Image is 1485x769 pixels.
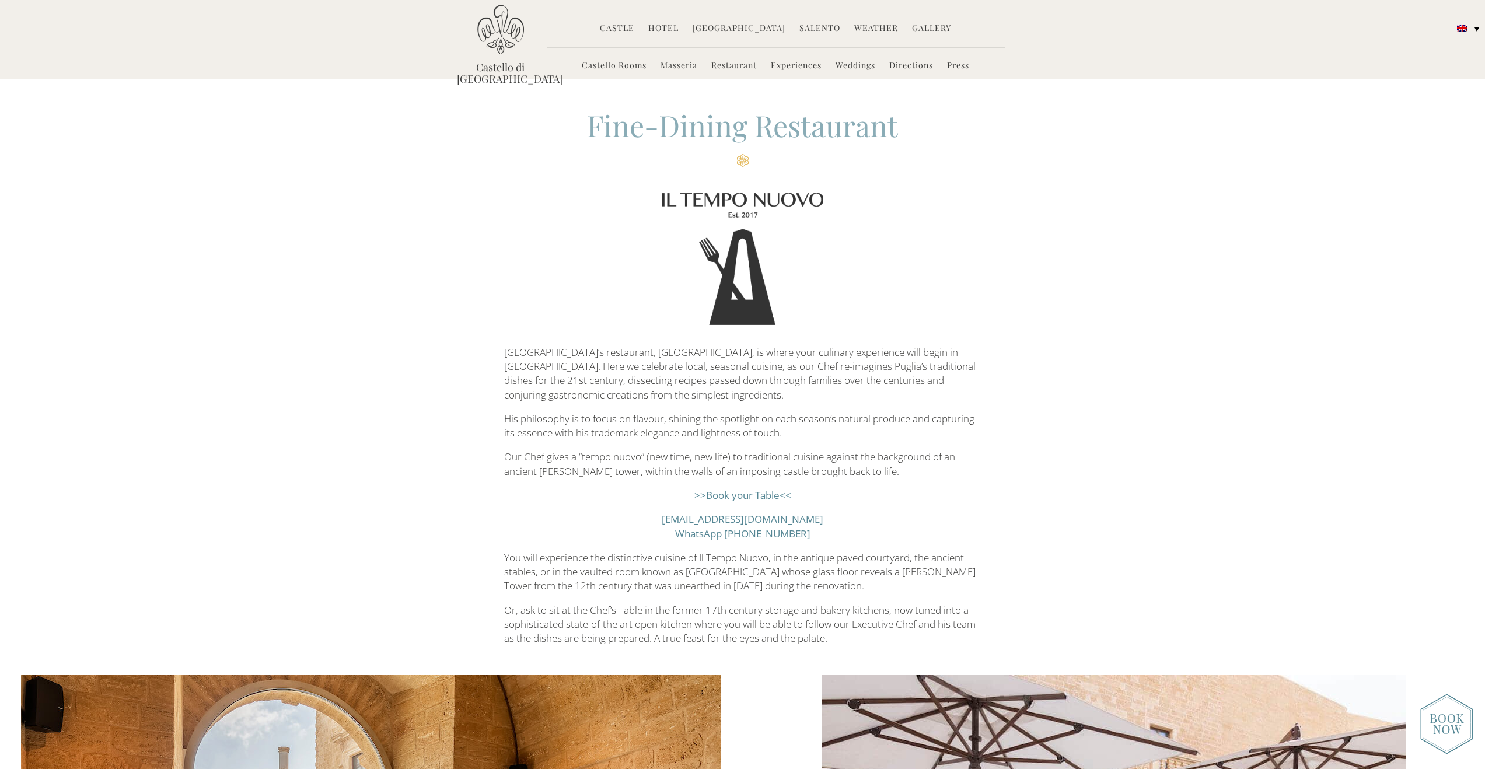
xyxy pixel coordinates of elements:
a: Directions [889,60,933,73]
a: Castello Rooms [582,60,647,73]
a: Experiences [771,60,822,73]
span: Our Chef gives a “tempo nuovo” (new time, new life) to traditional cuisine against the background... [504,450,955,477]
p: You will experience the distinctive cuisine of Il Tempo Nuovo, in the antique paved courtyard, th... [504,551,981,593]
img: new-booknow.png [1420,694,1473,754]
a: Hotel [648,22,679,36]
a: WhatsApp [PHONE_NUMBER] [675,527,810,540]
a: Press [947,60,969,73]
a: Weddings [836,60,875,73]
p: His philosophy is to focus on flavour, shining the spotlight on each season’s natural produce and... [504,412,981,441]
a: [EMAIL_ADDRESS][DOMAIN_NAME] [662,512,823,526]
a: Gallery [912,22,951,36]
img: English [1457,25,1467,32]
a: Castle [600,22,634,36]
a: Restaurant [711,60,757,73]
img: Logo of Il Tempo Nuovo Restaurant at Castello di Ugento, Puglia [504,177,981,342]
h2: Fine-Dining Restaurant [504,106,981,167]
a: >>Book your Table<< [694,488,791,502]
img: Castello di Ugento [477,5,524,54]
p: [GEOGRAPHIC_DATA]’s restaurant, [GEOGRAPHIC_DATA], is where your culinary experience will begin i... [504,177,981,402]
p: Or, ask to sit at the Chef’s Table in the former 17th century storage and bakery kitchens, now tu... [504,603,981,646]
a: Salento [799,22,840,36]
a: Castello di [GEOGRAPHIC_DATA] [457,61,544,85]
a: Weather [854,22,898,36]
a: Masseria [661,60,697,73]
a: [GEOGRAPHIC_DATA] [693,22,785,36]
